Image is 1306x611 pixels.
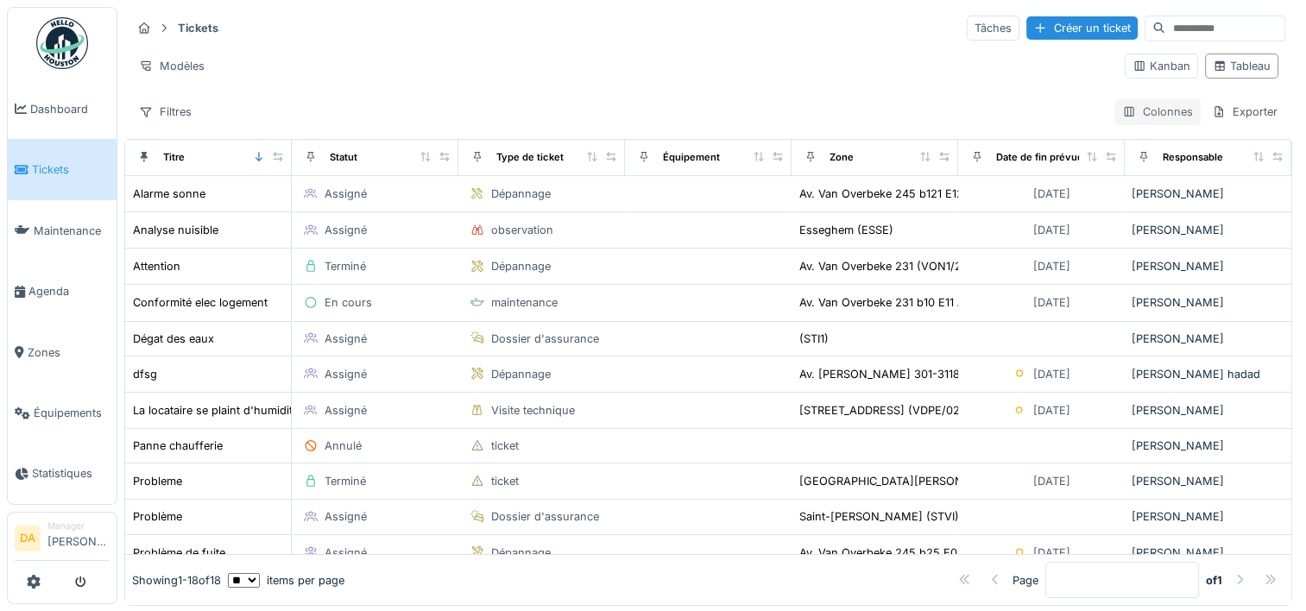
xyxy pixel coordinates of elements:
[799,186,1085,202] div: Av. Van Overbeke 245 b121 E12 App 1 (VON3/245/121)
[133,438,223,454] div: Panne chaufferie
[491,331,599,347] div: Dossier d'assurance
[325,258,366,274] div: Terminé
[1026,16,1138,40] div: Créer un ticket
[491,545,551,561] div: Dépannage
[967,16,1019,41] div: Tâches
[325,294,372,311] div: En cours
[1033,366,1070,382] div: [DATE]
[8,444,117,504] a: Statistiques
[1132,366,1284,382] div: [PERSON_NAME] hadad
[799,366,1150,382] div: Av. [PERSON_NAME] 301-3118 b196 E09 App 393 (FLO3/300/196)
[1132,58,1190,74] div: Kanban
[8,200,117,261] a: Maintenance
[325,366,367,382] div: Assigné
[133,331,214,347] div: Dégat des eaux
[133,366,157,382] div: dfsg
[1114,99,1201,124] div: Colonnes
[1132,222,1284,238] div: [PERSON_NAME]
[491,473,519,489] div: ticket
[8,261,117,321] a: Agenda
[491,402,575,419] div: Visite technique
[799,473,1068,489] div: [GEOGRAPHIC_DATA][PERSON_NAME] (STVI/043)
[1013,571,1038,588] div: Page
[491,508,599,525] div: Dossier d'assurance
[131,54,212,79] div: Modèles
[133,402,299,419] div: La locataire se plaint d'humidité
[830,150,854,165] div: Zone
[491,258,551,274] div: Dépannage
[1033,186,1070,202] div: [DATE]
[171,20,225,36] strong: Tickets
[663,150,720,165] div: Équipement
[131,99,199,124] div: Filtres
[325,222,367,238] div: Assigné
[47,520,110,557] li: [PERSON_NAME]
[325,508,367,525] div: Assigné
[133,258,180,274] div: Attention
[1132,186,1284,202] div: [PERSON_NAME]
[28,344,110,361] span: Zones
[325,473,366,489] div: Terminé
[133,186,205,202] div: Alarme sonne
[1033,222,1070,238] div: [DATE]
[325,186,367,202] div: Assigné
[34,223,110,239] span: Maintenance
[996,150,1083,165] div: Date de fin prévue
[133,473,182,489] div: Probleme
[8,322,117,382] a: Zones
[325,402,367,419] div: Assigné
[1033,473,1070,489] div: [DATE]
[325,438,362,454] div: Annulé
[799,258,977,274] div: Av. Van Overbeke 231 (VON1/231)
[15,526,41,551] li: DA
[15,520,110,561] a: DA Manager[PERSON_NAME]
[1132,438,1284,454] div: [PERSON_NAME]
[133,545,225,561] div: Problème de fuite
[47,520,110,532] div: Manager
[1213,58,1271,74] div: Tableau
[325,331,367,347] div: Assigné
[36,17,88,69] img: Badge_color-CXgf-gQk.svg
[1132,508,1284,525] div: [PERSON_NAME]
[133,294,268,311] div: Conformité elec logement
[491,438,519,454] div: ticket
[1132,331,1284,347] div: [PERSON_NAME]
[491,366,551,382] div: Dépannage
[799,545,1094,561] div: Av. Van Overbeke 245 b25 E02 App 5 (VON3/245/025)
[1206,571,1222,588] strong: of 1
[32,465,110,482] span: Statistiques
[133,222,218,238] div: Analyse nuisible
[330,150,357,165] div: Statut
[8,79,117,139] a: Dashboard
[1033,294,1070,311] div: [DATE]
[1204,99,1285,124] div: Exporter
[1132,258,1284,274] div: [PERSON_NAME]
[1132,402,1284,419] div: [PERSON_NAME]
[34,405,110,421] span: Équipements
[133,508,182,525] div: Problème
[1033,545,1070,561] div: [DATE]
[491,222,553,238] div: observation
[1033,258,1070,274] div: [DATE]
[28,283,110,299] span: Agenda
[799,331,829,347] div: (STI1)
[1132,545,1284,561] div: [PERSON_NAME]
[1163,150,1223,165] div: Responsable
[163,150,185,165] div: Titre
[1033,402,1070,419] div: [DATE]
[30,101,110,117] span: Dashboard
[799,508,959,525] div: Saint-[PERSON_NAME] (STVI)
[8,139,117,199] a: Tickets
[132,571,221,588] div: Showing 1 - 18 of 18
[799,222,893,238] div: Esseghem (ESSE)
[799,294,1073,311] div: Av. Van Overbeke 231 b10 E11 App 1 (VON1/231/010)
[799,402,997,419] div: [STREET_ADDRESS] (VDPE/028/00K)
[491,294,558,311] div: maintenance
[1132,473,1284,489] div: [PERSON_NAME]
[228,571,344,588] div: items per page
[1132,294,1284,311] div: [PERSON_NAME]
[32,161,110,178] span: Tickets
[8,382,117,443] a: Équipements
[491,186,551,202] div: Dépannage
[325,545,367,561] div: Assigné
